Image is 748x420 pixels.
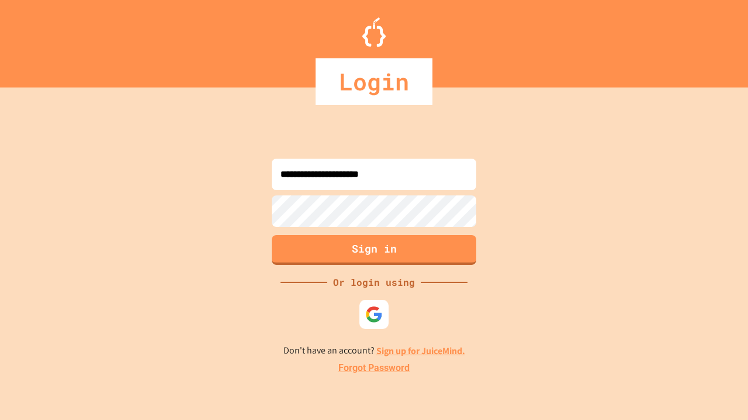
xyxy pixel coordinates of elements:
div: Or login using [327,275,421,289]
a: Sign up for JuiceMind. [376,345,465,357]
a: Forgot Password [338,361,410,375]
p: Don't have an account? [283,344,465,358]
img: google-icon.svg [365,306,383,323]
img: Logo.svg [362,17,386,47]
div: Login [316,58,432,105]
button: Sign in [272,235,476,265]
